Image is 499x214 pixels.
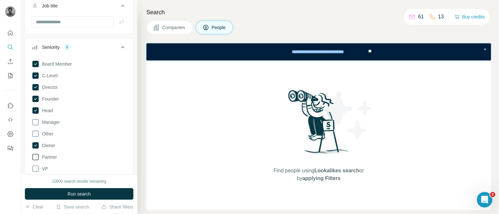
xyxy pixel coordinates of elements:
[477,192,493,208] iframe: Intercom live chat
[5,128,16,140] button: Dashboard
[52,178,106,184] div: 10000 search results remaining
[39,107,53,114] span: Head
[285,88,353,160] img: Surfe Illustration - Woman searching with binoculars
[39,61,72,67] span: Board Member
[25,39,133,58] button: Seniority6
[490,192,495,197] span: 2
[42,3,58,9] div: Job title
[39,131,53,137] span: Other
[39,119,60,125] span: Manager
[39,96,59,102] span: Founder
[438,13,444,21] p: 13
[146,8,491,17] h4: Search
[5,27,16,39] button: Quick start
[25,204,43,210] button: Clear
[5,100,16,112] button: Use Surfe on LinkedIn
[303,176,341,181] span: applying Filters
[5,70,16,81] button: My lists
[63,44,71,50] div: 6
[25,188,133,200] button: Run search
[42,44,59,50] div: Seniority
[39,154,57,160] span: Partner
[162,24,186,31] span: Companies
[39,142,55,149] span: Owner
[455,12,485,21] button: Buy credits
[146,43,491,60] iframe: Banner
[267,167,370,182] span: Find people using or by
[39,166,48,172] span: VP
[314,168,359,173] span: Lookalikes search
[5,114,16,126] button: Use Surfe API
[5,6,16,17] img: Avatar
[39,84,58,91] span: Director
[418,13,424,21] p: 61
[101,204,133,210] button: Share filters
[5,143,16,154] button: Feedback
[39,72,58,79] span: C-Level
[68,191,91,197] span: Run search
[56,204,89,210] button: Save search
[5,56,16,67] button: Enrich CSV
[319,86,377,144] img: Surfe Illustration - Stars
[5,41,16,53] button: Search
[212,24,227,31] span: People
